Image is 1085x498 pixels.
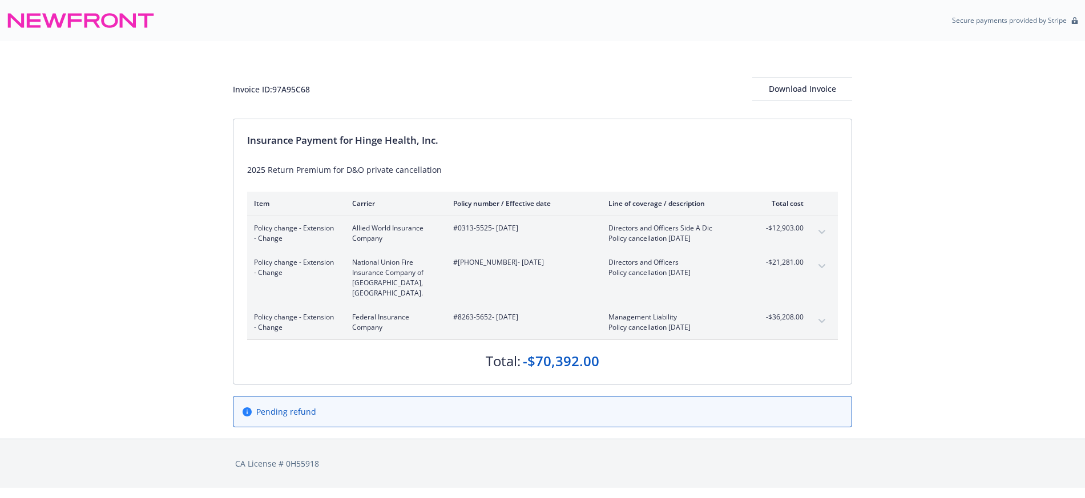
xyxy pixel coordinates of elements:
div: Total: [486,351,521,371]
span: Directors and Officers Side A DicPolicy cancellation [DATE] [608,223,743,244]
span: -$21,281.00 [761,257,804,268]
button: expand content [813,223,831,241]
button: expand content [813,257,831,276]
span: Federal Insurance Company [352,312,435,333]
div: Policy number / Effective date [453,199,590,208]
div: Insurance Payment for Hinge Health, Inc. [247,133,838,148]
span: Allied World Insurance Company [352,223,435,244]
div: Invoice ID: 97A95C68 [233,83,310,95]
button: expand content [813,312,831,330]
span: National Union Fire Insurance Company of [GEOGRAPHIC_DATA], [GEOGRAPHIC_DATA]. [352,257,435,298]
span: Management Liability [608,312,743,322]
span: Management LiabilityPolicy cancellation [DATE] [608,312,743,333]
div: Policy change - Extension - ChangeAllied World Insurance Company#0313-5525- [DATE]Directors and O... [247,216,838,250]
div: 2025 Return Premium for D&O private cancellation [247,164,838,176]
div: Policy change - Extension - ChangeFederal Insurance Company#8263-5652- [DATE]Management Liability... [247,305,838,339]
div: Item [254,199,334,208]
span: Policy cancellation [DATE] [608,268,743,278]
span: Policy cancellation [DATE] [608,233,743,244]
span: #0313-5525 - [DATE] [453,223,590,233]
span: Directors and Officers Side A Dic [608,223,743,233]
span: Directors and OfficersPolicy cancellation [DATE] [608,257,743,278]
span: -$36,208.00 [761,312,804,322]
div: -$70,392.00 [523,351,599,371]
div: Line of coverage / description [608,199,743,208]
div: Carrier [352,199,435,208]
div: Policy change - Extension - ChangeNational Union Fire Insurance Company of [GEOGRAPHIC_DATA], [GE... [247,250,838,305]
span: #[PHONE_NUMBER] - [DATE] [453,257,590,268]
span: #8263-5652 - [DATE] [453,312,590,322]
div: CA License # 0H55918 [235,457,850,469]
span: Policy change - Extension - Change [254,257,334,278]
p: Secure payments provided by Stripe [952,15,1067,25]
span: -$12,903.00 [761,223,804,233]
span: Policy change - Extension - Change [254,312,334,333]
span: Directors and Officers [608,257,743,268]
span: Pending refund [256,406,316,418]
div: Total cost [761,199,804,208]
button: Download Invoice [752,78,852,100]
span: Policy cancellation [DATE] [608,322,743,333]
span: Policy change - Extension - Change [254,223,334,244]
